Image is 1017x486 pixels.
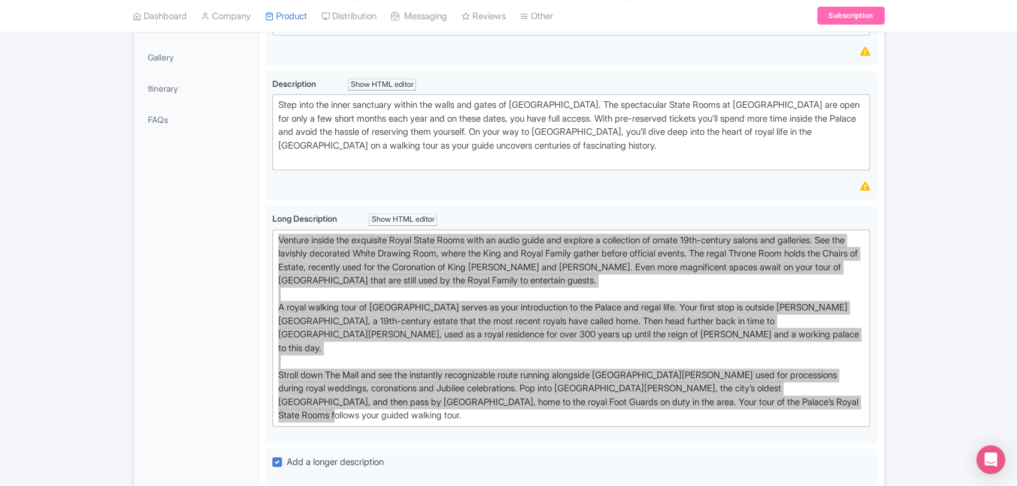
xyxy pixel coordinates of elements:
div: Venture inside the exquisite Royal State Rooms with an audio guide and explore a collection of or... [278,234,864,422]
a: Gallery [136,44,256,71]
div: Step into the inner sanctuary within the walls and gates of [GEOGRAPHIC_DATA]. The spectacular St... [278,98,864,166]
a: FAQs [136,106,256,133]
div: Show HTML editor [348,79,417,91]
span: Long Description [272,213,339,224]
div: Show HTML editor [369,213,438,226]
span: Description [272,79,318,89]
div: Open Intercom Messenger [976,445,1005,474]
span: Add a longer description [287,456,384,467]
a: Itinerary [136,75,256,102]
a: Subscription [817,7,884,25]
